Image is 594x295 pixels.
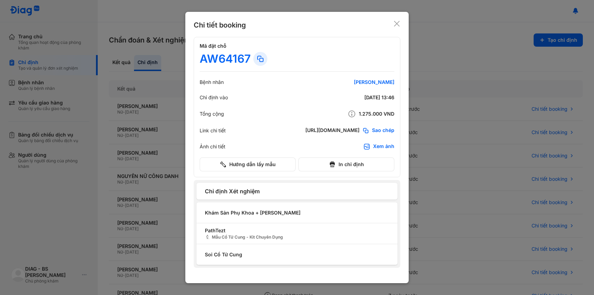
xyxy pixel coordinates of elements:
[205,251,389,258] span: Soi Cổ Tử Cung
[311,110,394,118] div: 1.275.000 VND
[200,127,226,134] div: Link chi tiết
[200,143,225,150] div: Ảnh chi tiết
[194,20,246,30] div: Chi tiết booking
[311,94,394,101] div: [DATE] 13:46
[200,43,394,49] h4: Mã đặt chỗ
[205,234,389,240] span: Mẫu Cổ Tử Cung - Kit Chuyên Dụng
[305,127,359,134] div: [URL][DOMAIN_NAME]
[200,52,251,66] div: AW64167
[205,209,389,216] span: Khám Sản Phụ Khoa + [PERSON_NAME]
[200,157,296,171] button: Hướng dẫn lấy mẫu
[205,187,389,195] span: Chỉ định Xét nghiệm
[200,94,228,101] div: Chỉ định vào
[205,227,389,234] span: PathTezt
[200,111,224,117] div: Tổng cộng
[373,143,394,150] div: Xem ảnh
[372,127,394,134] span: Sao chép
[200,79,224,85] div: Bệnh nhân
[311,79,394,85] div: [PERSON_NAME]
[298,157,394,171] button: In chỉ định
